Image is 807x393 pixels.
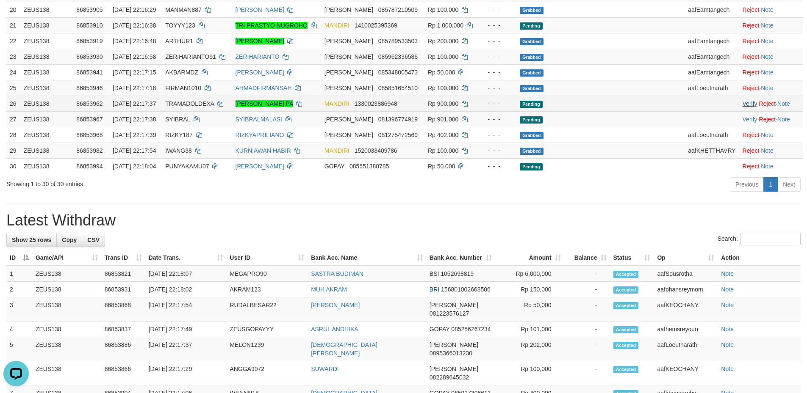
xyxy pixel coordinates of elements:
td: aafEamtangech [685,2,739,17]
a: RIZKYAPRILIANO [236,132,284,138]
a: Note [761,69,774,76]
th: Trans ID: activate to sort column ascending [101,250,145,266]
span: ARTHUR1 [165,38,193,44]
span: Grabbed [520,148,544,155]
th: Bank Acc. Name: activate to sort column ascending [308,250,426,266]
td: aafKEOCHANY [654,297,718,322]
span: Accepted [613,286,639,294]
a: Reject [743,163,760,170]
a: SYIBRALMALASI [236,116,283,123]
span: Copy 081396774919 to clipboard [378,116,418,123]
a: Note [777,100,790,107]
td: Rp 101,000 [495,322,564,337]
td: 28 [6,127,20,143]
span: MANDIRI [324,147,349,154]
h1: Latest Withdraw [6,212,801,229]
td: ZEUS138 [20,143,73,158]
a: Previous [730,177,764,192]
span: Copy 081275472569 to clipboard [378,132,418,138]
span: RIZKY187 [165,132,193,138]
td: ZEUS138 [20,64,73,80]
span: Rp 100.000 [428,147,458,154]
td: RUDALBESAR22 [226,297,308,322]
span: 86853905 [76,6,103,13]
th: ID: activate to sort column descending [6,250,32,266]
span: Rp 100.000 [428,53,458,60]
td: Rp 100,000 [495,361,564,385]
td: aafLoeutnarath [654,337,718,361]
label: Search: [718,233,801,245]
td: Rp 6,000,000 [495,266,564,282]
td: · [739,80,803,96]
td: [DATE] 22:17:29 [145,361,227,385]
th: Status: activate to sort column ascending [610,250,654,266]
div: - - - [480,21,513,30]
a: Reject [743,6,760,13]
span: [DATE] 22:16:48 [113,38,156,44]
a: Reject [759,100,776,107]
span: [DATE] 22:17:39 [113,132,156,138]
a: Copy [56,233,82,247]
span: Copy 1410025395369 to clipboard [355,22,397,29]
td: - [564,297,610,322]
td: - [564,282,610,297]
td: Rp 150,000 [495,282,564,297]
td: - [564,361,610,385]
td: · [739,33,803,49]
div: - - - [480,162,513,170]
div: - - - [480,37,513,45]
td: 25 [6,80,20,96]
th: User ID: activate to sort column ascending [226,250,308,266]
td: · [739,127,803,143]
span: Grabbed [520,132,544,139]
span: Rp 402.000 [428,132,458,138]
td: aafEamtangech [685,49,739,64]
span: [DATE] 22:17:54 [113,147,156,154]
span: [PERSON_NAME] [324,69,373,76]
span: [DATE] 22:16:58 [113,53,156,60]
a: Note [721,366,734,372]
a: [PERSON_NAME] [311,302,360,308]
td: ZEUS138 [20,17,73,33]
td: ZEUS138 [32,361,101,385]
a: 1 [763,177,778,192]
span: BRI [430,286,439,293]
td: 86853931 [101,282,145,297]
span: Pending [520,101,543,108]
a: SUWARDI [311,366,339,372]
span: 86853941 [76,69,103,76]
a: Reject [743,85,760,91]
span: Grabbed [520,7,544,14]
span: [DATE] 22:16:29 [113,6,156,13]
td: 86853866 [101,361,145,385]
span: TRAMADOLDEXA [165,100,214,107]
span: MANDIRI [324,100,349,107]
span: Accepted [613,271,639,278]
td: ZEUS138 [20,33,73,49]
span: Copy 085787210509 to clipboard [378,6,418,13]
td: 21 [6,17,20,33]
a: ASRUL ANDHIKA [311,326,358,333]
span: Accepted [613,366,639,373]
span: 86853910 [76,22,103,29]
td: aafKHETTHAVRY [685,143,739,158]
a: Note [761,163,774,170]
a: TRI PRASTYO NUGROHO [236,22,308,29]
a: KURNIAWAN HABIR [236,147,291,154]
a: Reject [743,38,760,44]
a: [PERSON_NAME] [236,38,284,44]
span: GOPAY [430,326,449,333]
span: Grabbed [520,85,544,92]
span: [DATE] 22:16:38 [113,22,156,29]
th: Bank Acc. Number: activate to sort column ascending [426,250,495,266]
span: Rp 50.000 [428,163,455,170]
a: Note [761,147,774,154]
th: Balance: activate to sort column ascending [564,250,610,266]
td: 27 [6,111,20,127]
th: Op: activate to sort column ascending [654,250,718,266]
td: ZEUS138 [20,96,73,111]
a: Reject [743,69,760,76]
a: Note [721,326,734,333]
a: CSV [82,233,105,247]
a: Next [777,177,801,192]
